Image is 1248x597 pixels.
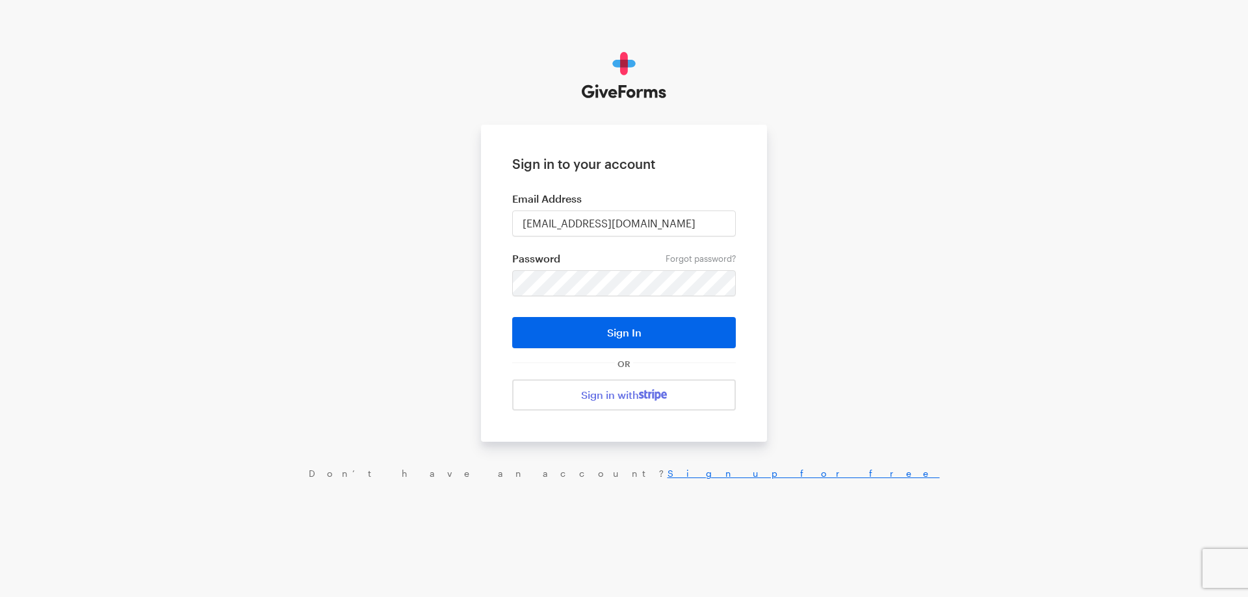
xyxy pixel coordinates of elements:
[639,389,667,401] img: stripe-07469f1003232ad58a8838275b02f7af1ac9ba95304e10fa954b414cd571f63b.svg
[582,52,667,99] img: GiveForms
[512,317,736,348] button: Sign In
[666,253,736,264] a: Forgot password?
[668,468,940,479] a: Sign up for free
[512,379,736,411] a: Sign in with
[13,468,1235,479] div: Don’t have an account?
[512,156,736,171] h1: Sign in to your account
[512,192,736,205] label: Email Address
[512,252,736,265] label: Password
[615,359,633,369] span: OR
